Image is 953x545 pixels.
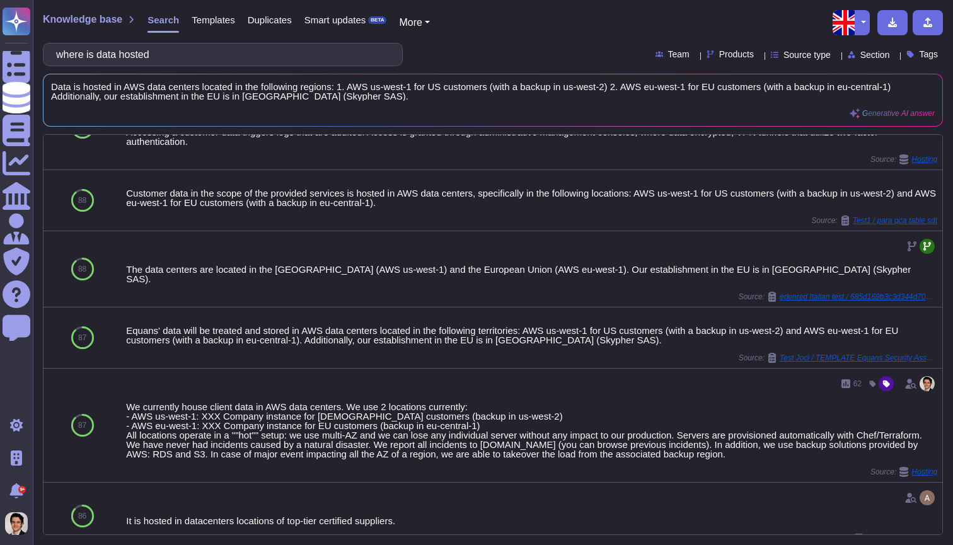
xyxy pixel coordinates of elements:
[833,10,858,35] img: en
[920,490,935,505] img: user
[126,326,937,345] div: Equans' data will be treated and stored in AWS data centers located in the following territories:...
[78,422,86,429] span: 87
[780,293,937,301] span: edenred Italian test / 685d169b3c3d344d70130e0d
[78,512,86,520] span: 86
[368,16,386,24] div: BETA
[18,486,26,493] div: 9+
[399,17,422,28] span: More
[824,534,937,544] span: Source:
[126,516,937,525] div: It is hosted in datacenters locations of top-tier certified suppliers.
[870,467,937,477] span: Source:
[860,50,890,59] span: Section
[78,197,86,204] span: 88
[739,353,937,363] span: Source:
[668,50,690,59] span: Team
[50,43,390,66] input: Search a question or template...
[783,50,831,59] span: Source type
[719,50,754,59] span: Products
[853,217,937,224] span: Test1 / para qca table sdt
[43,14,122,25] span: Knowledge base
[870,154,937,164] span: Source:
[919,50,938,59] span: Tags
[126,118,937,146] div: Yes. XXX Company has a Paris engineering team that may have access to customer data. However, onl...
[853,380,862,387] span: 62
[5,512,28,535] img: user
[3,510,37,537] button: user
[780,354,937,362] span: Test Joci / TEMPLATE Equans Security Assurance Plan SaaS V07 1
[126,265,937,284] div: The data centers are located in the [GEOGRAPHIC_DATA] (AWS us-west-1) and the European Union (AWS...
[399,15,430,30] button: More
[862,110,935,117] span: Generative AI answer
[192,15,234,25] span: Templates
[920,376,935,391] img: user
[304,15,366,25] span: Smart updates
[147,15,179,25] span: Search
[126,188,937,207] div: Customer data in the scope of the provided services is hosted in AWS data centers, specifically i...
[811,215,937,226] span: Source:
[78,265,86,273] span: 88
[51,82,935,101] span: Data is hosted in AWS data centers located in the following regions: 1. AWS us-west-1 for US cust...
[248,15,292,25] span: Duplicates
[126,402,937,459] div: We currently house client data in AWS data centers. We use 2 locations currently: - AWS us-west-1...
[911,156,937,163] span: Hosting
[911,468,937,476] span: Hosting
[739,292,937,302] span: Source:
[78,334,86,341] span: 87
